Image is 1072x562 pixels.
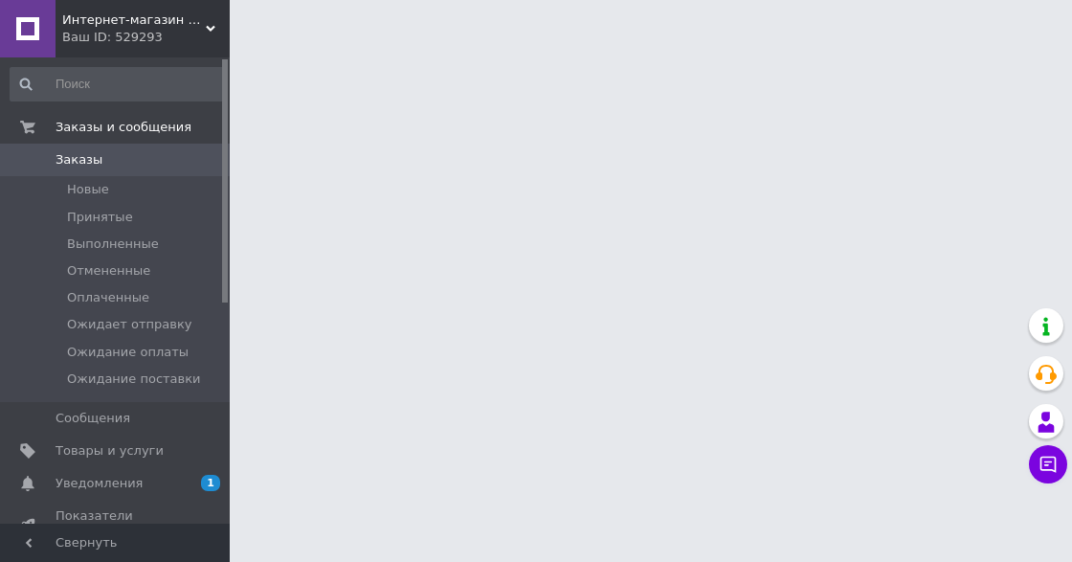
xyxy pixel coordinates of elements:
[62,29,230,46] div: Ваш ID: 529293
[56,507,177,542] span: Показатели работы компании
[67,236,159,253] span: Выполненные
[67,209,133,226] span: Принятые
[67,371,201,388] span: Ожидание поставки
[56,151,102,169] span: Заказы
[67,289,149,306] span: Оплаченные
[10,67,226,101] input: Поиск
[1029,445,1067,483] button: Чат с покупателем
[62,11,206,29] span: Интернет-магазин "Мир Чистоты"
[56,442,164,460] span: Товары и услуги
[56,410,130,427] span: Сообщения
[201,475,220,491] span: 1
[67,262,150,280] span: Отмененные
[56,475,143,492] span: Уведомления
[67,316,192,333] span: Ожидает отправку
[56,119,191,136] span: Заказы и сообщения
[67,181,109,198] span: Новые
[67,344,189,361] span: Ожидание оплаты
